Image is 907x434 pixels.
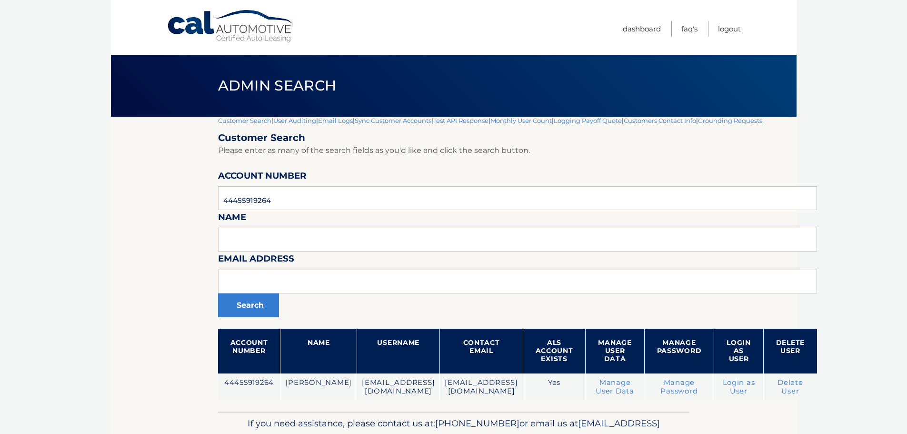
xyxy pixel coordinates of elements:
a: Logging Payoff Quote [554,117,622,124]
th: Login as User [714,329,764,373]
a: FAQ's [681,21,698,37]
a: Manage Password [660,378,698,395]
a: Test API Response [433,117,488,124]
span: Admin Search [218,77,337,94]
th: Manage User Data [586,329,644,373]
th: Account Number [218,329,280,373]
a: Customers Contact Info [624,117,696,124]
a: Manage User Data [596,378,634,395]
th: Name [280,329,357,373]
th: Contact Email [440,329,523,373]
a: Email Logs [318,117,353,124]
p: Please enter as many of the search fields as you'd like and click the search button. [218,144,817,157]
label: Account Number [218,169,307,186]
a: Customer Search [218,117,271,124]
a: Monthly User Count [490,117,552,124]
th: ALS Account Exists [523,329,586,373]
a: Sync Customer Accounts [355,117,431,124]
th: Manage Password [644,329,714,373]
td: [EMAIL_ADDRESS][DOMAIN_NAME] [357,373,440,401]
div: | | | | | | | | [218,117,817,412]
a: User Auditing [273,117,316,124]
button: Search [218,293,279,317]
label: Email Address [218,252,294,269]
a: Delete User [777,378,803,395]
th: Username [357,329,440,373]
a: Dashboard [623,21,661,37]
th: Delete User [763,329,817,373]
span: [PHONE_NUMBER] [435,418,519,429]
td: Yes [523,373,586,401]
td: 44455919264 [218,373,280,401]
h2: Customer Search [218,132,817,144]
a: Grounding Requests [698,117,762,124]
label: Name [218,210,246,228]
td: [EMAIL_ADDRESS][DOMAIN_NAME] [440,373,523,401]
a: Logout [718,21,741,37]
td: [PERSON_NAME] [280,373,357,401]
a: Cal Automotive [167,10,295,43]
a: Login as User [723,378,755,395]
